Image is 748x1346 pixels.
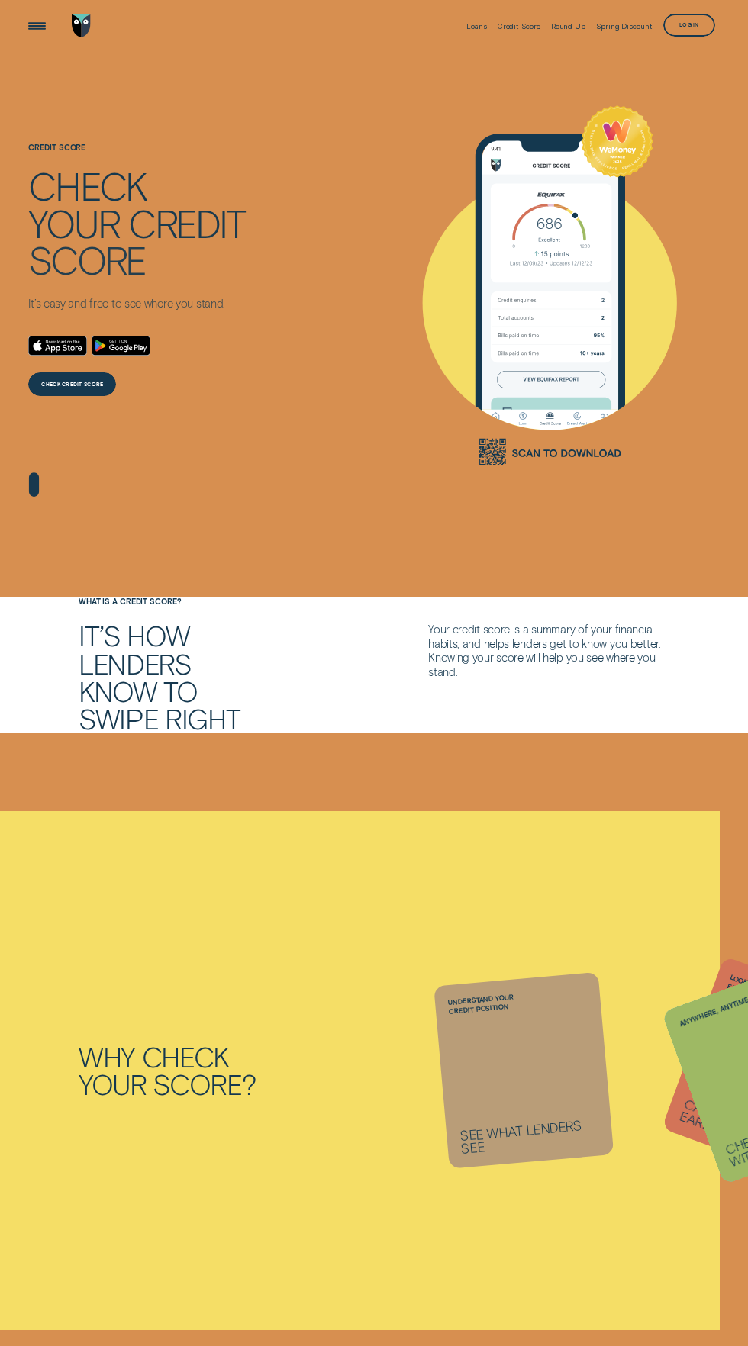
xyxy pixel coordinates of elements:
div: credit [128,204,245,240]
h2: It’s how lenders know to swipe right [79,622,320,733]
button: Log in [663,14,715,37]
img: Wisr [72,14,92,38]
div: Credit Score [498,22,540,31]
a: CHECK CREDIT SCORE [28,372,116,396]
h4: Check your credit score [28,167,245,275]
div: score [28,241,146,277]
h4: What is a Credit Score? [74,597,274,607]
a: Download on the App Store [28,336,87,356]
a: Android App on Google Play [92,336,150,356]
div: Check [28,167,147,203]
h2: Why check your score? [74,1043,374,1099]
div: Your credit score is a summary of your financial habits, and helps lenders get to know you better... [424,622,673,678]
button: Open Menu [25,14,49,38]
div: Why check your score? [79,1043,369,1099]
div: your [28,204,119,240]
p: It’s easy and free to see where you stand. [28,296,245,310]
div: Spring Discount [596,22,653,31]
h1: Credit Score [28,143,245,167]
div: Round Up [551,22,585,31]
div: Loans [466,22,487,31]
